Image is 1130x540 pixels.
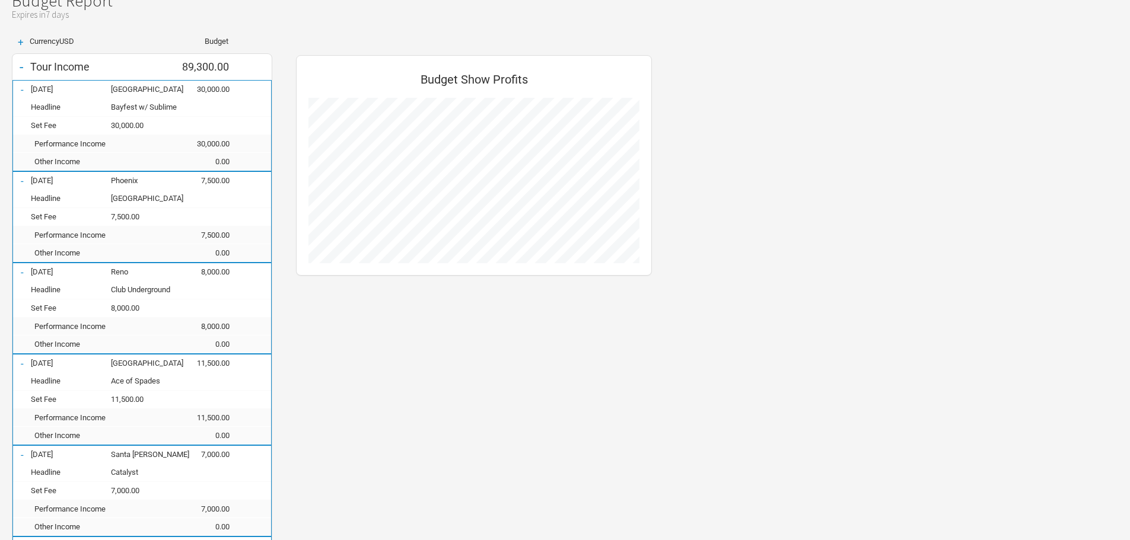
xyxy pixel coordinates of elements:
[31,376,111,385] div: Headline
[111,176,170,185] div: Phoenix
[170,231,241,239] div: 7,500.00
[111,285,170,294] div: Club Underground
[13,449,31,461] div: -
[31,395,111,404] div: Set Fee
[30,37,74,46] span: Currency USD
[31,431,170,440] div: Other Income
[170,413,241,422] div: 11,500.00
[111,450,170,459] div: Santa Cruz
[31,212,111,221] div: Set Fee
[111,303,170,312] div: 8,000.00
[170,139,241,148] div: 30,000.00
[31,303,111,312] div: Set Fee
[170,267,241,276] div: 8,000.00
[12,37,30,47] div: +
[31,468,111,477] div: Headline
[170,322,241,331] div: 8,000.00
[31,248,170,257] div: Other Income
[111,121,170,130] div: 30,000.00
[30,60,170,73] div: Tour Income
[31,504,170,513] div: Performance Income
[111,103,170,111] div: Bayfest w/ Sublime
[31,121,111,130] div: Set Fee
[170,359,241,368] div: 11,500.00
[31,103,111,111] div: Headline
[13,266,31,278] div: -
[170,176,241,185] div: 7,500.00
[31,413,170,422] div: Performance Income
[31,522,170,531] div: Other Income
[170,157,241,166] div: 0.00
[170,85,241,94] div: 30,000.00
[31,322,170,331] div: Performance Income
[170,522,241,531] div: 0.00
[31,139,170,148] div: Performance Income
[31,486,111,495] div: Set Fee
[13,357,31,369] div: -
[31,267,111,276] div: 21-Oct-25
[170,248,241,257] div: 0.00
[31,194,111,203] div: Headline
[12,59,30,75] div: -
[31,157,170,166] div: Other Income
[111,267,170,276] div: Reno
[111,486,170,495] div: 7,000.00
[31,176,111,185] div: 19-Oct-25
[111,468,170,477] div: Catalyst
[169,37,228,45] div: Budget
[31,231,170,239] div: Performance Income
[111,395,170,404] div: 11,500.00
[170,450,241,459] div: 7,000.00
[111,376,170,385] div: Ace of Spades
[31,450,111,459] div: 23-Oct-25
[308,68,639,98] div: Budget Show Profits
[170,431,241,440] div: 0.00
[31,285,111,294] div: Headline
[170,504,241,513] div: 7,000.00
[111,85,170,94] div: San Diego
[170,60,241,73] div: 89,300.00
[111,359,170,368] div: Sacramento
[31,340,170,349] div: Other Income
[12,10,1130,20] div: Expires in 7 days
[111,194,170,203] div: Crescent Ballroom
[31,359,111,368] div: 22-Oct-25
[31,85,111,94] div: 18-Oct-25
[13,175,31,187] div: -
[13,84,31,95] div: -
[111,212,170,221] div: 7,500.00
[170,340,241,349] div: 0.00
